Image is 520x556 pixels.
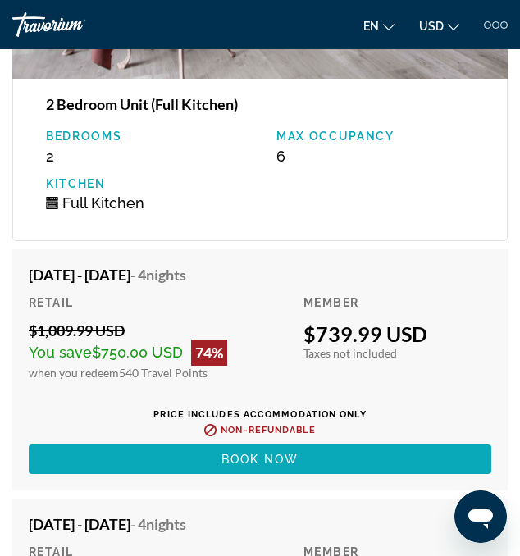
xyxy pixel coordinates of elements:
[29,321,291,340] div: $1,009.99 USD
[130,515,186,533] span: - 4
[276,148,285,165] span: 6
[46,148,54,165] span: 2
[146,515,186,533] span: Nights
[92,344,183,361] span: $750.00 USD
[62,194,144,212] span: Full Kitchen
[46,177,260,190] p: Kitchen
[29,409,491,420] p: Price includes accommodation only
[419,20,444,33] span: USD
[29,515,479,533] h4: [DATE] - [DATE]
[46,130,260,143] p: Bedrooms
[12,12,135,37] a: Travorium
[454,490,507,543] iframe: Button to launch messaging window
[119,366,208,380] span: 540 Travel Points
[46,95,490,113] h3: 2 Bedroom Unit (Full Kitchen)
[363,20,379,33] span: en
[130,266,186,284] span: - 4
[29,444,491,474] button: Book now
[29,344,92,361] span: You save
[303,346,397,360] span: Taxes not included
[146,266,186,284] span: Nights
[29,366,119,380] span: when you redeem
[29,266,479,284] h4: [DATE] - [DATE]
[29,292,291,309] div: Retail
[303,321,491,346] div: $739.99 USD
[221,453,299,466] span: Book now
[363,14,395,38] button: Change language
[221,425,315,435] span: Non-refundable
[419,14,459,38] button: Change currency
[276,130,490,143] p: Max Occupancy
[303,292,491,309] div: Member
[191,340,227,366] div: 74%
